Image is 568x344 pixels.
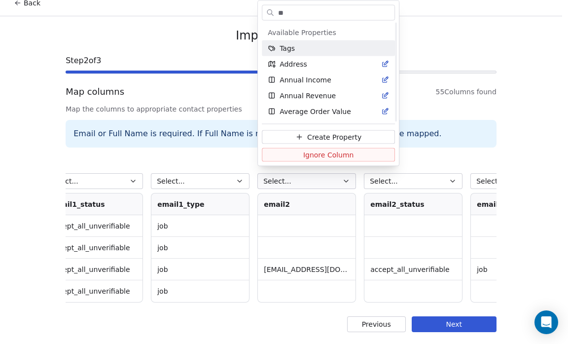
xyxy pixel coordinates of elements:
button: Ignore Column [262,148,395,162]
span: Annual Revenue [280,91,336,101]
button: Create Property [262,130,395,144]
span: Create Property [307,132,361,142]
span: Tags [280,43,295,53]
span: Available Properties [268,28,336,38]
span: Ignore Column [303,150,354,160]
span: Annual Income [280,75,331,85]
span: Address [280,59,307,69]
span: Average Order Value [280,107,351,116]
